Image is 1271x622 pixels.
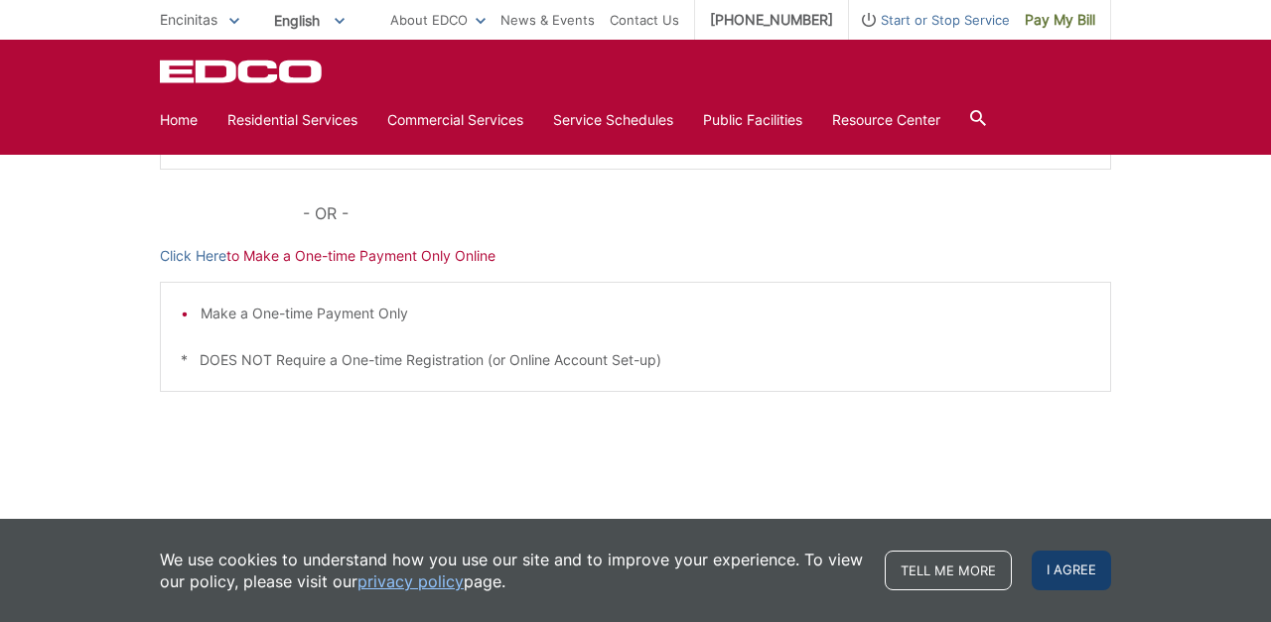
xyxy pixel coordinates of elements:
[201,303,1090,324] li: Make a One-time Payment Only
[160,60,325,83] a: EDCD logo. Return to the homepage.
[160,11,217,28] span: Encinitas
[885,551,1012,590] a: Tell me more
[703,109,802,131] a: Public Facilities
[387,109,523,131] a: Commercial Services
[357,570,464,592] a: privacy policy
[610,9,679,31] a: Contact Us
[303,199,1111,227] p: - OR -
[227,109,357,131] a: Residential Services
[832,109,940,131] a: Resource Center
[1025,9,1095,31] span: Pay My Bill
[181,349,1090,371] p: * DOES NOT Require a One-time Registration (or Online Account Set-up)
[259,4,359,37] span: English
[1032,551,1111,590] span: I agree
[160,245,226,267] a: Click Here
[553,109,673,131] a: Service Schedules
[390,9,486,31] a: About EDCO
[160,245,1111,267] p: to Make a One-time Payment Only Online
[160,549,865,592] p: We use cookies to understand how you use our site and to improve your experience. To view our pol...
[160,109,198,131] a: Home
[500,9,595,31] a: News & Events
